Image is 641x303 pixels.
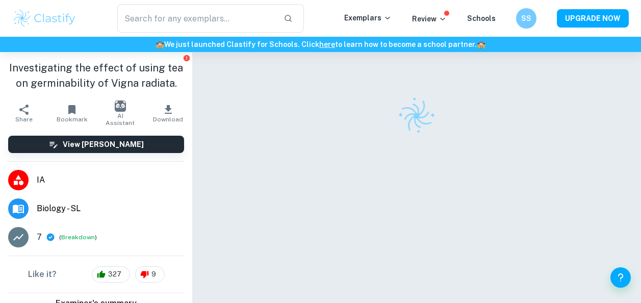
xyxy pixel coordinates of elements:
a: Schools [467,14,496,22]
div: 327 [92,266,130,283]
span: ( ) [59,233,97,242]
button: Download [144,99,192,128]
div: 9 [135,266,165,283]
span: Bookmark [57,116,88,123]
span: Biology - SL [37,203,184,215]
button: Bookmark [48,99,96,128]
p: Review [412,13,447,24]
h6: View [PERSON_NAME] [63,139,144,150]
button: AI Assistant [96,99,144,128]
button: SS [516,8,536,29]
h6: We just launched Clastify for Schools. Click to learn how to become a school partner. [2,39,639,50]
p: Exemplars [344,12,392,23]
button: UPGRADE NOW [557,9,629,28]
img: AI Assistant [115,100,126,112]
span: Share [15,116,33,123]
button: Report issue [183,54,190,62]
img: Clastify logo [392,91,442,141]
span: 327 [102,269,127,280]
h1: Investigating the effect of using tea on germinability of Vigna radiata. [8,60,184,91]
img: Clastify logo [12,8,77,29]
span: 🏫 [156,40,164,48]
input: Search for any exemplars... [117,4,276,33]
span: 9 [146,269,162,280]
h6: Like it? [28,268,57,281]
span: Download [153,116,183,123]
span: IA [37,174,184,186]
button: Help and Feedback [610,267,631,288]
span: 🏫 [477,40,485,48]
p: 7 [37,231,42,243]
a: here [319,40,335,48]
h6: SS [521,13,532,24]
span: AI Assistant [102,112,138,127]
button: Breakdown [61,233,95,242]
button: View [PERSON_NAME] [8,136,184,153]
